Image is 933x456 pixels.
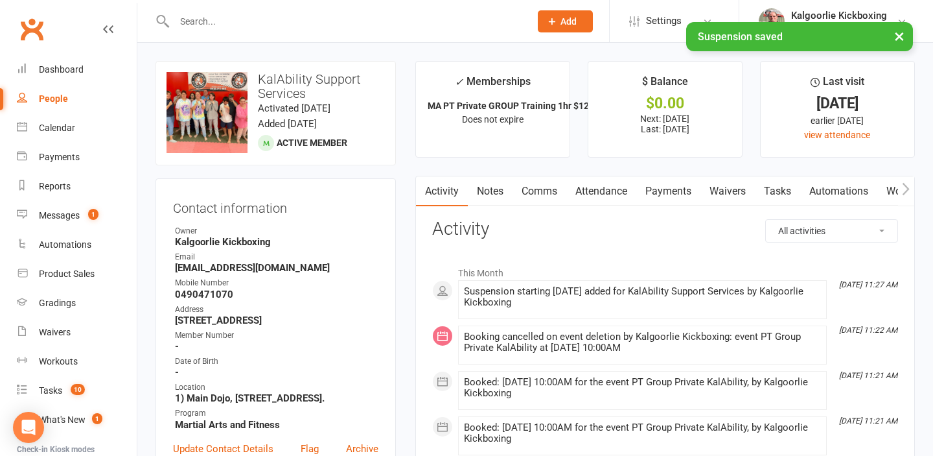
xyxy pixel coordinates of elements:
[175,277,378,289] div: Mobile Number
[888,22,911,50] button: ×
[17,318,137,347] a: Waivers
[600,97,730,110] div: $0.00
[92,413,102,424] span: 1
[646,6,682,36] span: Settings
[39,181,71,191] div: Reports
[772,114,903,128] div: earlier [DATE]
[39,64,84,75] div: Dashboard
[39,123,75,133] div: Calendar
[175,304,378,316] div: Address
[839,371,897,380] i: [DATE] 11:21 AM
[175,330,378,342] div: Member Number
[175,225,378,237] div: Owner
[428,101,614,111] strong: MA PT Private GROUP Training 1hr $125 (1 ...
[636,176,700,206] a: Payments
[17,405,137,435] a: What's New1
[39,385,62,396] div: Tasks
[167,72,385,101] h3: KalAbility Support Services
[464,286,821,308] div: Suspension starting [DATE] added for KalAbility Support Services by Kalgoorlie Kickboxing
[175,262,378,274] strong: [EMAIL_ADDRESS][DOMAIN_NAME]
[432,219,898,239] h3: Activity
[175,381,378,394] div: Location
[791,10,887,21] div: Kalgoorlie Kickboxing
[39,298,76,308] div: Gradings
[88,209,98,220] span: 1
[175,315,378,326] strong: [STREET_ADDRESS]
[173,196,378,215] h3: Contact information
[17,84,137,114] a: People
[432,259,898,280] li: This Month
[455,73,531,97] div: Memberships
[258,102,330,114] time: Activated [DATE]
[175,289,378,300] strong: 0490471070
[71,384,85,395] span: 10
[839,326,897,335] i: [DATE] 11:22 AM
[566,176,636,206] a: Attendance
[686,22,913,51] div: Suspension saved
[804,130,870,140] a: view attendance
[811,73,864,97] div: Last visit
[17,114,137,143] a: Calendar
[468,176,513,206] a: Notes
[39,356,78,366] div: Workouts
[167,72,248,153] img: image1710415250.png
[39,152,80,162] div: Payments
[258,118,317,130] time: Added [DATE]
[839,280,897,289] i: [DATE] 11:27 AM
[464,377,821,399] div: Booked: [DATE] 10:00AM for the event PT Group Private KalAbility, by Kalgoorlie Kickboxing
[17,376,137,405] a: Tasks 10
[175,366,378,378] strong: -
[39,269,95,279] div: Product Sales
[13,412,44,443] div: Open Intercom Messenger
[700,176,755,206] a: Waivers
[39,239,91,250] div: Automations
[462,114,524,125] span: Does not expire
[455,76,463,88] i: ✓
[600,114,730,134] p: Next: [DATE] Last: [DATE]
[17,143,137,172] a: Payments
[175,251,378,263] div: Email
[800,176,877,206] a: Automations
[175,236,378,248] strong: Kalgoorlie Kickboxing
[17,230,137,259] a: Automations
[755,176,800,206] a: Tasks
[277,138,347,148] span: Active member
[416,176,468,206] a: Activity
[175,407,378,420] div: Program
[791,21,887,33] div: Kalgoorlie Kickboxing
[175,392,378,404] strong: 1) Main Dojo, [STREET_ADDRESS].
[17,172,137,201] a: Reports
[560,16,577,27] span: Add
[464,422,821,444] div: Booked: [DATE] 10:00AM for the event PT Group Private KalAbility, by Kalgoorlie Kickboxing
[39,414,86,425] div: What's New
[642,73,688,97] div: $ Balance
[464,331,821,354] div: Booking cancelled on event deletion by Kalgoorlie Kickboxing: event PT Group Private KalAbility a...
[17,201,137,230] a: Messages 1
[839,416,897,426] i: [DATE] 11:21 AM
[772,97,903,110] div: [DATE]
[170,12,521,30] input: Search...
[17,347,137,376] a: Workouts
[39,93,68,104] div: People
[39,327,71,337] div: Waivers
[17,55,137,84] a: Dashboard
[175,419,378,431] strong: Martial Arts and Fitness
[175,355,378,368] div: Date of Birth
[39,210,80,221] div: Messages
[175,341,378,352] strong: -
[538,10,593,32] button: Add
[17,259,137,289] a: Product Sales
[16,13,48,45] a: Clubworx
[513,176,566,206] a: Comms
[17,289,137,318] a: Gradings
[759,8,785,34] img: thumb_image1664779456.png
